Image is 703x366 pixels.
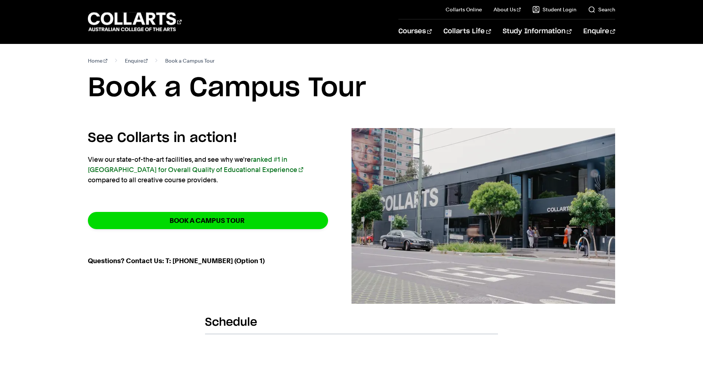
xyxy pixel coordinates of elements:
[88,212,328,229] a: BOOK A CAMPUS TOUR
[446,6,482,13] a: Collarts Online
[88,257,265,265] strong: Questions? Contact Us: T: [PHONE_NUMBER] (Option 1)
[588,6,615,13] a: Search
[170,216,245,225] strong: BOOK A CAMPUS TOUR
[205,315,498,334] h2: Schedule
[503,19,572,44] a: Study Information
[88,11,182,32] div: Go to homepage
[88,72,615,105] h1: Book a Campus Tour
[583,19,615,44] a: Enquire
[88,56,107,66] a: Home
[443,19,491,44] a: Collarts Life
[532,6,576,13] a: Student Login
[165,56,215,66] span: Book a Campus Tour
[398,19,432,44] a: Courses
[494,6,521,13] a: About Us
[88,128,328,148] h4: See Collarts in action!
[125,56,148,66] a: Enquire
[88,154,328,185] p: View our state-of-the-art facilities, and see why we're compared to all creative course providers.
